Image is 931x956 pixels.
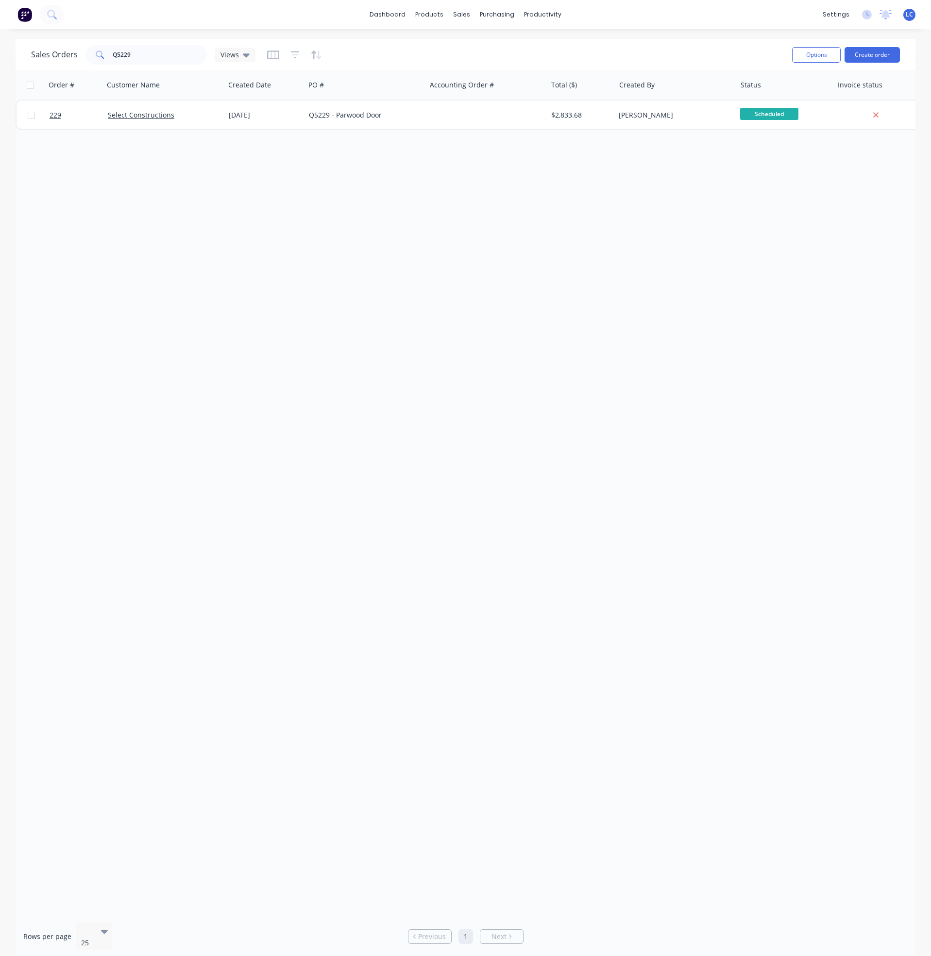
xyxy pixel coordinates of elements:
[430,80,494,90] div: Accounting Order #
[480,932,523,941] a: Next page
[365,7,410,22] a: dashboard
[792,47,841,63] button: Options
[619,110,727,120] div: [PERSON_NAME]
[519,7,566,22] div: productivity
[220,50,239,60] span: Views
[113,45,207,65] input: Search...
[107,80,160,90] div: Customer Name
[108,110,174,119] a: Select Constructions
[50,101,108,130] a: 229
[818,7,854,22] div: settings
[408,932,451,941] a: Previous page
[551,110,608,120] div: $2,833.68
[229,110,301,120] div: [DATE]
[31,50,78,59] h1: Sales Orders
[228,80,271,90] div: Created Date
[619,80,655,90] div: Created By
[458,929,473,944] a: Page 1 is your current page
[81,938,93,948] div: 25
[23,932,71,941] span: Rows per page
[448,7,475,22] div: sales
[906,10,913,19] span: LC
[491,932,507,941] span: Next
[309,110,417,120] div: Q5229 - Parwood Door
[49,80,74,90] div: Order #
[410,7,448,22] div: products
[418,932,446,941] span: Previous
[838,80,882,90] div: Invoice status
[845,47,900,63] button: Create order
[551,80,577,90] div: Total ($)
[308,80,324,90] div: PO #
[17,7,32,22] img: Factory
[740,108,798,120] span: Scheduled
[50,110,61,120] span: 229
[741,80,761,90] div: Status
[404,929,527,944] ul: Pagination
[475,7,519,22] div: purchasing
